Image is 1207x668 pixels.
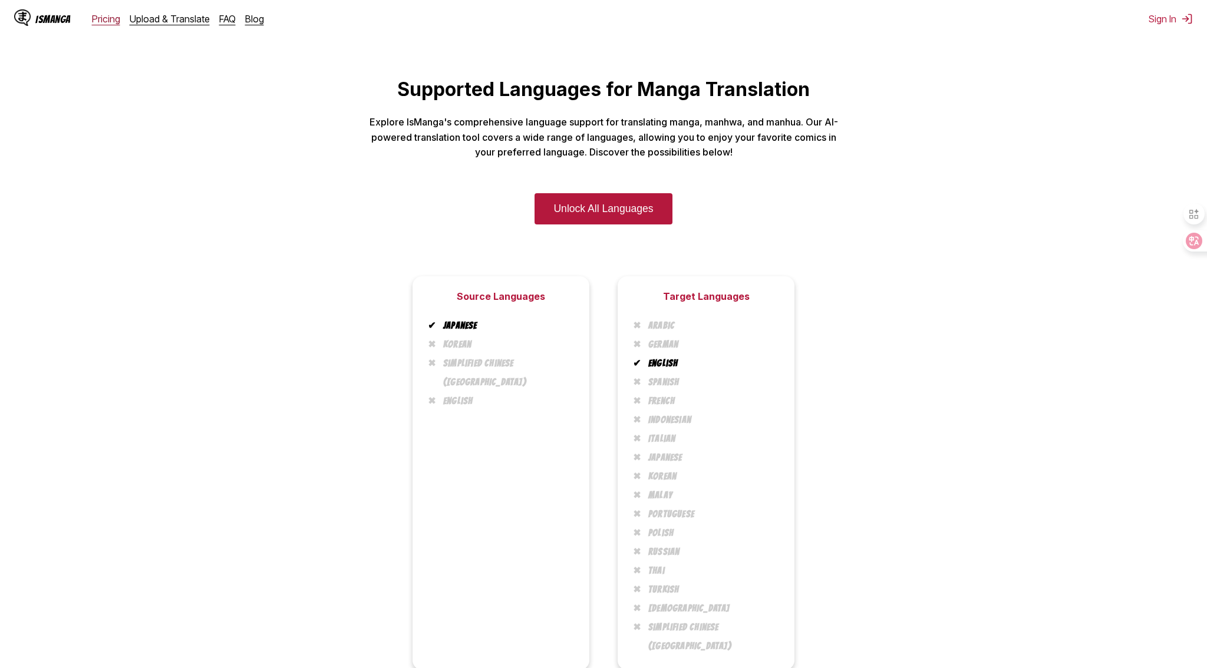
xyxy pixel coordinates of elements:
[436,316,575,335] li: Japanese
[641,392,780,411] li: French
[368,115,839,160] p: Explore IsManga's comprehensive language support for translating manga, manhwa, and manhua. Our A...
[1149,13,1193,25] button: Sign In
[641,524,780,543] li: Polish
[130,13,210,25] a: Upload & Translate
[14,9,31,26] img: IsManga Logo
[641,561,780,580] li: Thai
[641,373,780,392] li: Spanish
[641,316,780,335] li: Arabic
[1181,13,1193,25] img: Sign out
[9,78,1198,101] h1: Supported Languages for Manga Translation
[641,467,780,486] li: Korean
[641,486,780,505] li: Malay
[436,392,575,411] li: English
[436,335,575,354] li: Korean
[92,13,120,25] a: Pricing
[641,411,780,429] li: Indonesian
[641,354,780,373] li: English
[641,543,780,561] li: Russian
[641,505,780,524] li: Portuguese
[457,290,545,302] h2: Source Languages
[641,429,780,448] li: Italian
[535,193,672,224] a: Unlock All Languages
[641,335,780,354] li: German
[35,14,71,25] div: IsManga
[641,599,780,618] li: [DEMOGRAPHIC_DATA]
[641,448,780,467] li: Japanese
[641,580,780,599] li: Turkish
[219,13,236,25] a: FAQ
[14,9,92,28] a: IsManga LogoIsManga
[663,290,750,302] h2: Target Languages
[436,354,575,392] li: Simplified Chinese ([GEOGRAPHIC_DATA])
[641,618,780,656] li: Simplified Chinese ([GEOGRAPHIC_DATA])
[245,13,264,25] a: Blog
